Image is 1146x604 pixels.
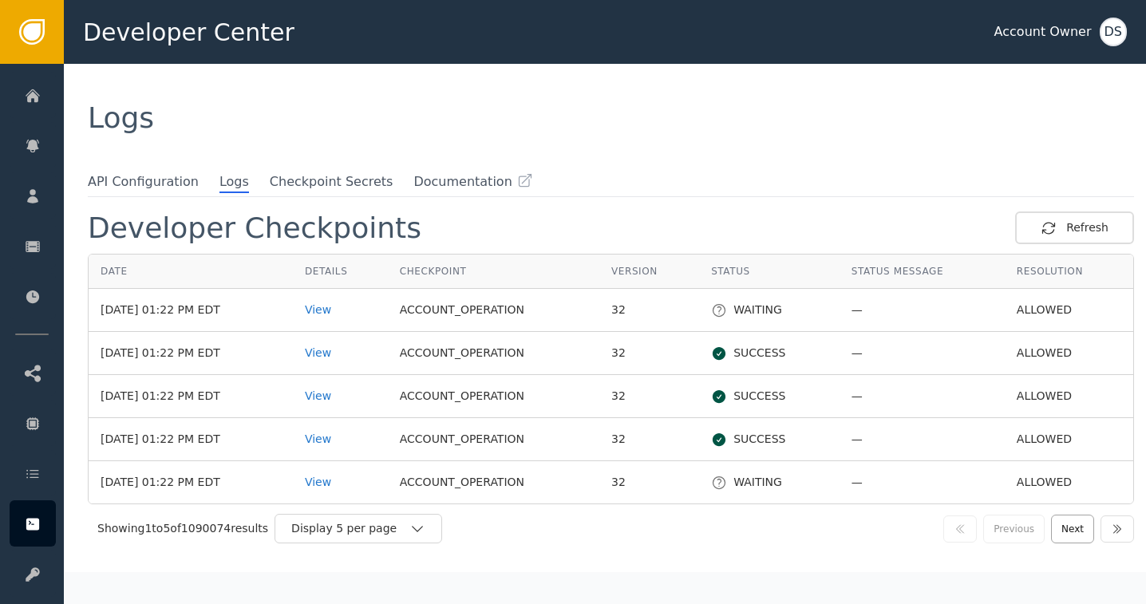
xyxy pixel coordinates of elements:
[388,461,599,503] td: ACCOUNT_OPERATION
[840,461,1005,503] td: —
[305,264,376,278] div: Details
[89,461,293,503] td: [DATE] 01:22 PM EDT
[1041,219,1108,236] div: Refresh
[305,431,376,448] div: View
[388,418,599,461] td: ACCOUNT_OPERATION
[400,264,587,278] div: Checkpoint
[83,14,294,50] span: Developer Center
[599,289,699,332] td: 32
[305,474,376,491] div: View
[840,289,1005,332] td: —
[89,332,293,375] td: [DATE] 01:22 PM EDT
[388,375,599,418] td: ACCOUNT_OPERATION
[599,418,699,461] td: 32
[89,375,293,418] td: [DATE] 01:22 PM EDT
[1017,264,1121,278] div: Resolution
[270,172,393,191] span: Checkpoint Secrets
[1005,461,1133,503] td: ALLOWED
[88,101,154,134] span: Logs
[89,289,293,332] td: [DATE] 01:22 PM EDT
[97,520,268,537] div: Showing 1 to 5 of 1090074 results
[1015,211,1134,244] button: Refresh
[305,302,376,318] div: View
[711,388,828,405] div: SUCCESS
[275,514,442,543] button: Display 5 per page
[711,474,828,491] div: WAITING
[101,264,281,278] div: Date
[89,418,293,461] td: [DATE] 01:22 PM EDT
[840,332,1005,375] td: —
[711,345,828,361] div: SUCCESS
[1005,332,1133,375] td: ALLOWED
[1051,515,1094,543] button: Next
[413,172,512,191] span: Documentation
[1005,289,1133,332] td: ALLOWED
[611,264,687,278] div: Version
[88,172,199,191] span: API Configuration
[994,22,1092,41] div: Account Owner
[305,345,376,361] div: View
[219,172,249,193] span: Logs
[852,264,993,278] div: Status Message
[305,388,376,405] div: View
[88,214,421,243] div: Developer Checkpoints
[1005,418,1133,461] td: ALLOWED
[840,418,1005,461] td: —
[599,461,699,503] td: 32
[599,332,699,375] td: 32
[388,332,599,375] td: ACCOUNT_OPERATION
[413,172,532,191] a: Documentation
[291,520,409,537] div: Display 5 per page
[1005,375,1133,418] td: ALLOWED
[599,375,699,418] td: 32
[711,302,828,318] div: WAITING
[1100,18,1127,46] button: DS
[711,264,828,278] div: Status
[711,431,828,448] div: SUCCESS
[840,375,1005,418] td: —
[388,289,599,332] td: ACCOUNT_OPERATION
